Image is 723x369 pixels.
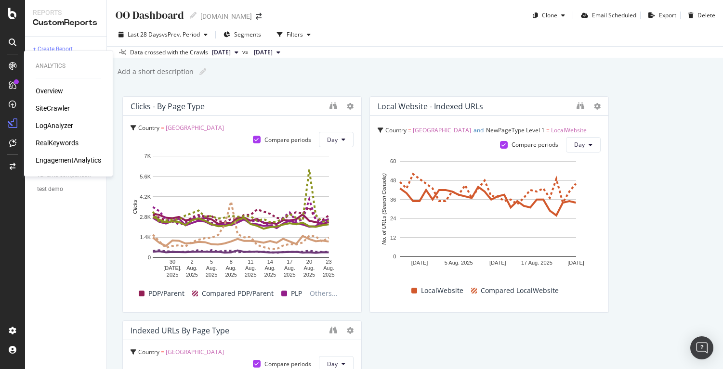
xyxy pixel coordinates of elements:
[390,216,396,221] text: 24
[684,8,715,23] button: Delete
[408,126,411,134] span: =
[267,259,273,265] text: 14
[697,11,715,19] div: Delete
[381,173,387,245] text: No. of URLs (Search Console)
[546,126,550,134] span: =
[250,47,284,58] button: [DATE]
[574,140,585,149] span: Day
[190,12,197,19] i: Edit report name
[323,265,334,271] text: Aug.
[291,288,302,299] span: PLP
[481,285,559,296] span: Compared LocalWebsite
[140,194,151,200] text: 4.2K
[421,285,463,296] span: LocalWebsite
[644,8,676,23] button: Export
[37,184,63,194] div: test demo
[117,67,194,76] div: Add a short description
[131,326,229,335] div: Indexed URLs by Page Type
[690,336,713,359] div: Open Intercom Messenger
[161,124,164,132] span: =
[390,197,396,203] text: 36
[551,126,587,134] span: LocalWebsite
[200,12,252,21] div: [DOMAIN_NAME]
[411,260,428,266] text: [DATE]
[577,8,636,23] button: Email Scheduled
[122,96,362,313] div: Clicks - By Page TypeCountry = [GEOGRAPHIC_DATA]Compare periodsDayA chart.PDP/ParentCompared PDP/...
[225,265,237,271] text: Aug.
[369,96,609,313] div: Local Website - Indexed URLsCountry = [GEOGRAPHIC_DATA]andNewPageType Level 1 = LocalWebsiteCompa...
[264,272,276,278] text: 2025
[186,265,197,271] text: Aug.
[303,272,315,278] text: 2025
[33,17,99,28] div: CustomReports
[329,102,337,110] div: binoculars
[245,265,256,271] text: Aug.
[36,155,101,165] div: EngagementAnalytics
[33,8,99,17] div: Reports
[390,178,396,183] text: 48
[145,153,151,159] text: 7K
[264,136,311,144] div: Compare periods
[327,136,338,144] span: Day
[128,30,162,38] span: Last 28 Days
[225,272,237,278] text: 2025
[378,156,598,276] div: A chart.
[161,348,164,356] span: =
[186,272,197,278] text: 2025
[385,126,407,134] span: Country
[36,121,73,130] a: LogAnalyzer
[191,259,194,265] text: 2
[413,126,471,134] span: [GEOGRAPHIC_DATA]
[393,254,396,259] text: 0
[248,259,253,265] text: 11
[577,102,584,110] div: binoculars
[210,259,213,265] text: 5
[304,265,315,271] text: Aug.
[206,272,217,278] text: 2025
[131,151,351,279] svg: A chart.
[327,360,338,368] span: Day
[166,348,224,356] span: [GEOGRAPHIC_DATA]
[254,48,273,57] span: 2025 Jul. 20th
[378,102,483,111] div: Local Website - Indexed URLs
[36,138,79,148] a: RealKeywords
[148,288,184,299] span: PDP/Parent
[202,288,274,299] span: Compared PDP/Parent
[36,103,70,113] div: SiteCrawler
[489,260,506,266] text: [DATE]
[323,272,334,278] text: 2025
[148,254,151,260] text: 0
[445,260,473,266] text: 5 Aug. 2025
[329,326,337,334] div: binoculars
[140,234,151,240] text: 1.4K
[162,30,200,38] span: vs Prev. Period
[264,360,311,368] div: Compare periods
[199,68,206,75] i: Edit report name
[659,11,676,19] div: Export
[287,259,292,265] text: 17
[273,27,315,42] button: Filters
[167,272,178,278] text: 2025
[140,174,151,179] text: 5.6K
[242,48,250,56] span: vs
[212,48,231,57] span: 2025 Aug. 17th
[390,158,396,164] text: 60
[486,126,545,134] span: NewPageType Level 1
[566,137,601,153] button: Day
[521,260,552,266] text: 17 Aug. 2025
[306,259,312,265] text: 20
[36,86,63,96] a: Overview
[131,102,205,111] div: Clicks - By Page Type
[170,259,175,265] text: 30
[115,27,211,42] button: Last 28 DaysvsPrev. Period
[37,184,100,194] a: test demo
[319,132,354,147] button: Day
[567,260,584,266] text: [DATE]
[592,11,636,19] div: Email Scheduled
[234,30,261,38] span: Segments
[284,272,295,278] text: 2025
